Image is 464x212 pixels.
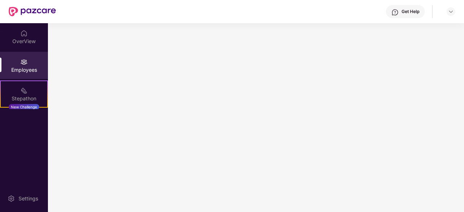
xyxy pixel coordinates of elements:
[20,58,28,66] img: svg+xml;base64,PHN2ZyBpZD0iRW1wbG95ZWVzIiB4bWxucz0iaHR0cDovL3d3dy53My5vcmcvMjAwMC9zdmciIHdpZHRoPS...
[20,30,28,37] img: svg+xml;base64,PHN2ZyBpZD0iSG9tZSIgeG1sbnM9Imh0dHA6Ly93d3cudzMub3JnLzIwMDAvc3ZnIiB3aWR0aD0iMjAiIG...
[448,9,454,14] img: svg+xml;base64,PHN2ZyBpZD0iRHJvcGRvd24tMzJ4MzIiIHhtbG5zPSJodHRwOi8vd3d3LnczLm9yZy8yMDAwL3N2ZyIgd2...
[9,104,39,110] div: New Challenge
[402,9,419,14] div: Get Help
[9,7,56,16] img: New Pazcare Logo
[20,87,28,94] img: svg+xml;base64,PHN2ZyB4bWxucz0iaHR0cDovL3d3dy53My5vcmcvMjAwMC9zdmciIHdpZHRoPSIyMSIgaGVpZ2h0PSIyMC...
[1,95,47,102] div: Stepathon
[8,195,15,202] img: svg+xml;base64,PHN2ZyBpZD0iU2V0dGluZy0yMHgyMCIgeG1sbnM9Imh0dHA6Ly93d3cudzMub3JnLzIwMDAvc3ZnIiB3aW...
[16,195,40,202] div: Settings
[391,9,399,16] img: svg+xml;base64,PHN2ZyBpZD0iSGVscC0zMngzMiIgeG1sbnM9Imh0dHA6Ly93d3cudzMub3JnLzIwMDAvc3ZnIiB3aWR0aD...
